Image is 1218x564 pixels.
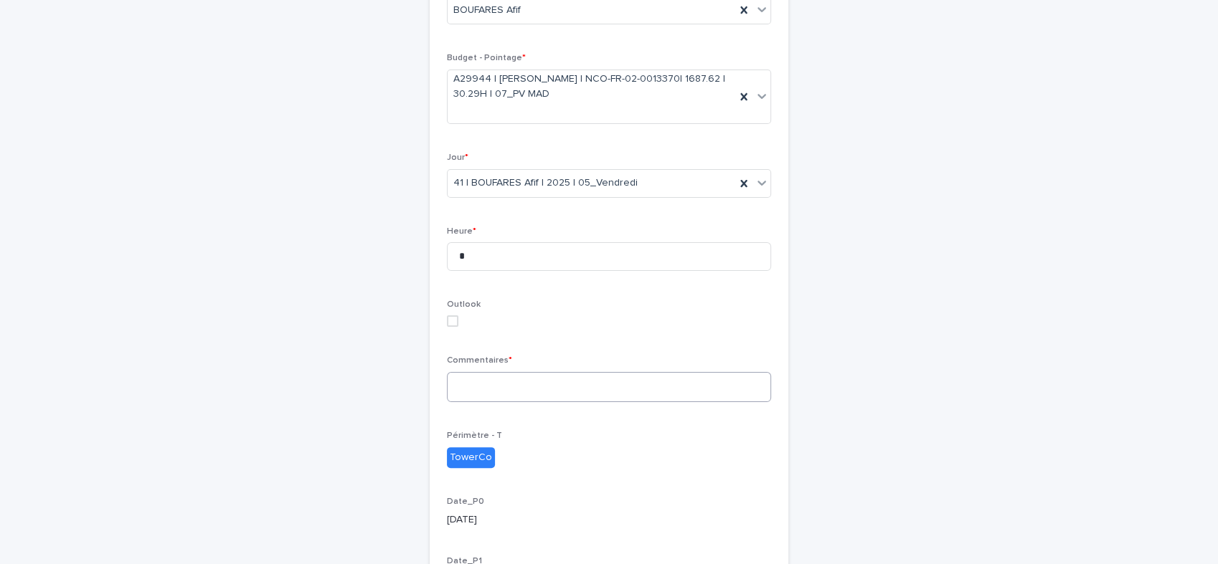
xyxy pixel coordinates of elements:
[447,497,484,506] span: Date_P0
[453,72,730,102] span: A29944 | [PERSON_NAME] | NCO-FR-02-0013370| 1687.62 | 30.29H | 07_PV MAD
[447,431,502,440] span: Périmètre - T
[447,227,476,236] span: Heure
[453,176,638,191] span: 41 | BOUFARES Afif | 2025 | 05_Vendredi
[453,3,521,18] span: BOUFARES Afif
[447,447,495,468] div: TowerCo
[447,153,468,162] span: Jour
[447,512,771,527] p: [DATE]
[447,300,481,309] span: Outlook
[447,54,526,62] span: Budget - Pointage
[447,356,512,365] span: Commentaires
